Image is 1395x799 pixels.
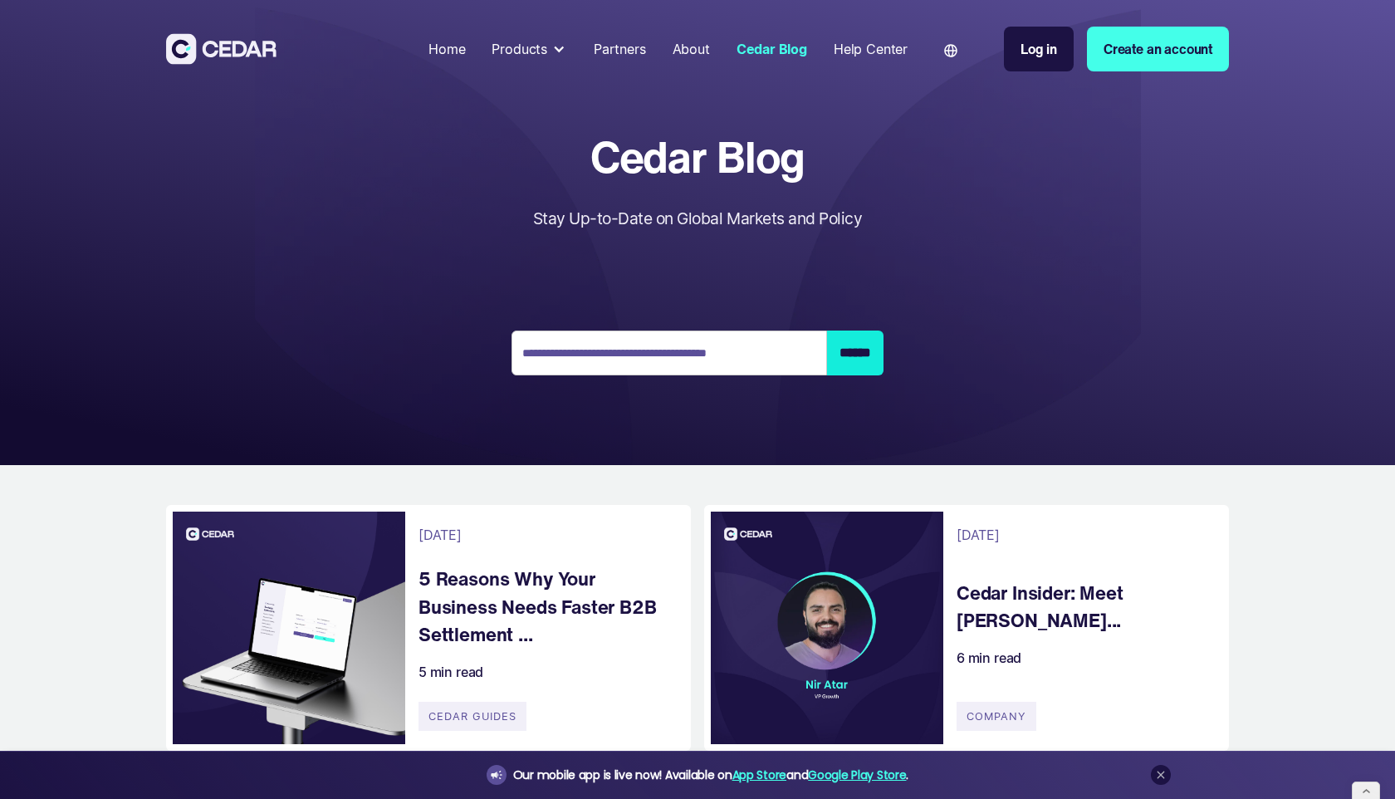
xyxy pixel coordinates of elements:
a: Cedar Insider: Meet [PERSON_NAME]... [957,579,1212,635]
a: Cedar Blog [730,31,814,67]
a: Google Play Store [808,767,906,783]
a: Help Center [827,31,914,67]
a: Home [422,31,472,67]
span: Stay Up-to-Date on Global Markets and Policy [533,208,862,228]
a: Create an account [1087,27,1229,71]
div: Cedar Blog [737,39,807,59]
a: Partners [587,31,653,67]
div: 6 min read [957,648,1021,668]
div: Our mobile app is live now! Available on and . [513,765,908,786]
a: Log in [1004,27,1074,71]
div: Log in [1021,39,1057,59]
div: 5 min read [418,662,483,682]
div: Home [428,39,465,59]
div: Partners [594,39,646,59]
div: [DATE] [418,525,462,545]
a: 5 Reasons Why Your Business Needs Faster B2B Settlement ... [418,565,674,649]
div: Products [485,32,574,66]
div: Products [492,39,547,59]
a: App Store [732,767,786,783]
div: About [673,39,710,59]
img: world icon [944,44,957,57]
span: Cedar Blog [533,133,862,180]
div: Help Center [834,39,908,59]
a: About [666,31,717,67]
img: announcement [490,768,503,782]
div: Cedar Guides [418,702,526,731]
div: [DATE] [957,525,1000,545]
div: company [957,702,1036,731]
